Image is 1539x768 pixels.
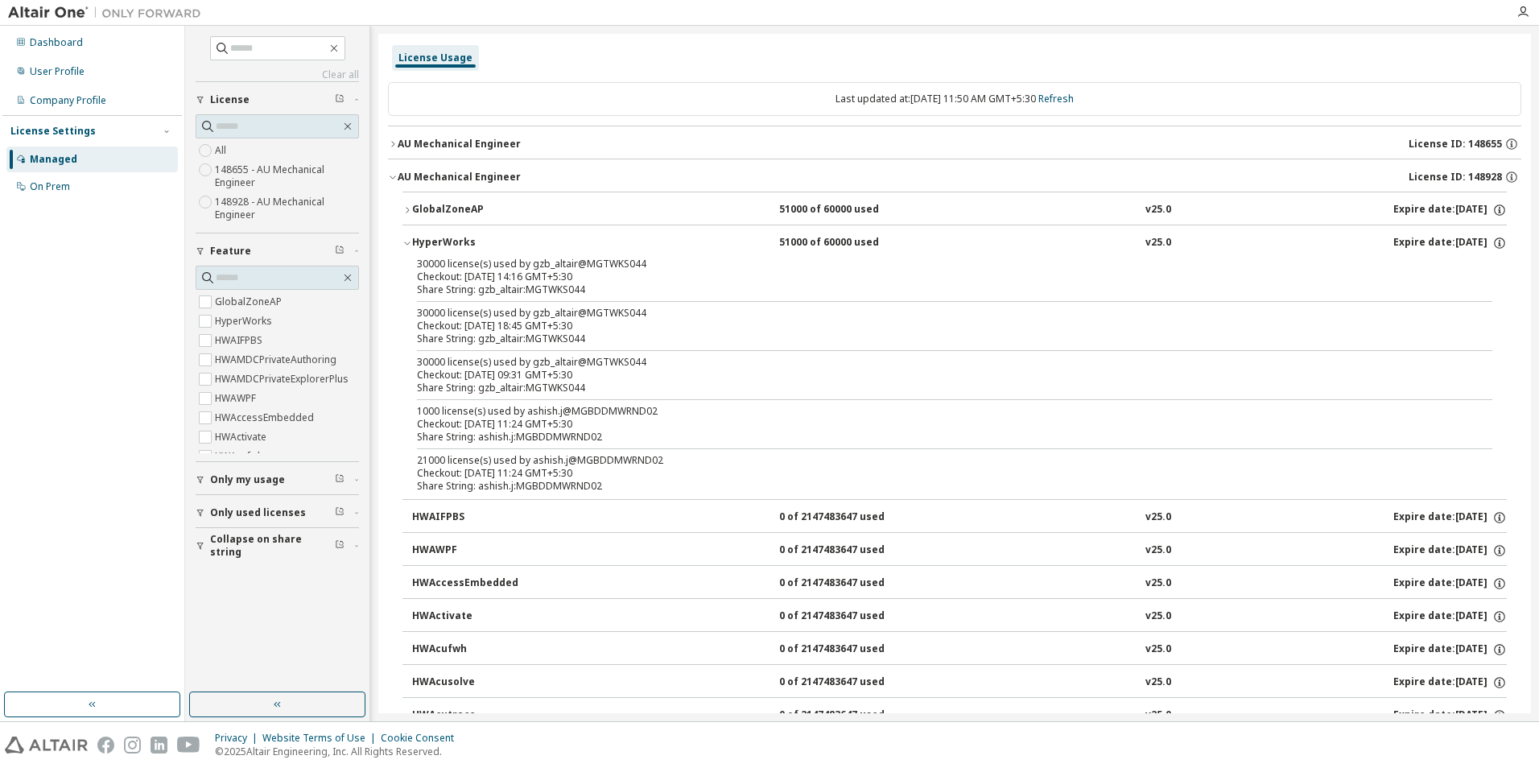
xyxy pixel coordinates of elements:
[1393,642,1507,657] div: Expire date: [DATE]
[381,732,464,745] div: Cookie Consent
[1145,576,1171,591] div: v25.0
[262,732,381,745] div: Website Terms of Use
[417,467,1454,480] div: Checkout: [DATE] 11:24 GMT+5:30
[10,125,96,138] div: License Settings
[1038,92,1074,105] a: Refresh
[1145,510,1171,525] div: v25.0
[124,737,141,754] img: instagram.svg
[210,533,335,559] span: Collapse on share string
[30,65,85,78] div: User Profile
[196,495,359,531] button: Only used licenses
[215,408,317,427] label: HWAccessEmbedded
[1393,708,1507,723] div: Expire date: [DATE]
[151,737,167,754] img: linkedin.svg
[30,94,106,107] div: Company Profile
[388,82,1521,116] div: Last updated at: [DATE] 11:50 AM GMT+5:30
[1393,236,1507,250] div: Expire date: [DATE]
[196,528,359,564] button: Collapse on share string
[412,533,1507,568] button: HWAWPF0 of 2147483647 usedv25.0Expire date:[DATE]
[1145,236,1171,250] div: v25.0
[1393,609,1507,624] div: Expire date: [DATE]
[412,236,557,250] div: HyperWorks
[1393,510,1507,525] div: Expire date: [DATE]
[1145,708,1171,723] div: v25.0
[1393,576,1507,591] div: Expire date: [DATE]
[196,233,359,269] button: Feature
[402,225,1507,261] button: HyperWorks51000 of 60000 usedv25.0Expire date:[DATE]
[779,642,924,657] div: 0 of 2147483647 used
[215,292,285,312] label: GlobalZoneAP
[412,576,557,591] div: HWAccessEmbedded
[398,171,521,184] div: AU Mechanical Engineer
[412,698,1507,733] button: HWAcutrace0 of 2147483647 usedv25.0Expire date:[DATE]
[412,203,557,217] div: GlobalZoneAP
[5,737,88,754] img: altair_logo.svg
[412,708,557,723] div: HWAcutrace
[779,576,924,591] div: 0 of 2147483647 used
[215,745,464,758] p: © 2025 Altair Engineering, Inc. All Rights Reserved.
[388,159,1521,195] button: AU Mechanical EngineerLicense ID: 148928
[215,160,359,192] label: 148655 - AU Mechanical Engineer
[417,320,1454,332] div: Checkout: [DATE] 18:45 GMT+5:30
[335,506,345,519] span: Clear filter
[215,447,266,466] label: HWAcufwh
[417,258,1454,270] div: 30000 license(s) used by gzb_altair@MGTWKS044
[412,510,557,525] div: HWAIFPBS
[779,236,924,250] div: 51000 of 60000 used
[30,36,83,49] div: Dashboard
[779,543,924,558] div: 0 of 2147483647 used
[196,68,359,81] a: Clear all
[412,675,557,690] div: HWAcusolve
[210,473,285,486] span: Only my usage
[335,245,345,258] span: Clear filter
[215,141,229,160] label: All
[1145,675,1171,690] div: v25.0
[417,369,1454,382] div: Checkout: [DATE] 09:31 GMT+5:30
[210,93,250,106] span: License
[335,93,345,106] span: Clear filter
[215,192,359,225] label: 148928 - AU Mechanical Engineer
[412,665,1507,700] button: HWAcusolve0 of 2147483647 usedv25.0Expire date:[DATE]
[97,737,114,754] img: facebook.svg
[215,312,275,331] label: HyperWorks
[1145,203,1171,217] div: v25.0
[417,307,1454,320] div: 30000 license(s) used by gzb_altair@MGTWKS044
[388,126,1521,162] button: AU Mechanical EngineerLicense ID: 148655
[417,270,1454,283] div: Checkout: [DATE] 14:16 GMT+5:30
[779,708,924,723] div: 0 of 2147483647 used
[215,331,266,350] label: HWAIFPBS
[402,192,1507,228] button: GlobalZoneAP51000 of 60000 usedv25.0Expire date:[DATE]
[8,5,209,21] img: Altair One
[412,609,557,624] div: HWActivate
[215,427,270,447] label: HWActivate
[417,382,1454,394] div: Share String: gzb_altair:MGTWKS044
[1393,203,1507,217] div: Expire date: [DATE]
[417,480,1454,493] div: Share String: ashish.j:MGBDDMWRND02
[335,539,345,552] span: Clear filter
[779,203,924,217] div: 51000 of 60000 used
[1145,543,1171,558] div: v25.0
[335,473,345,486] span: Clear filter
[398,138,521,151] div: AU Mechanical Engineer
[417,356,1454,369] div: 30000 license(s) used by gzb_altair@MGTWKS044
[417,332,1454,345] div: Share String: gzb_altair:MGTWKS044
[215,370,352,389] label: HWAMDCPrivateExplorerPlus
[1393,675,1507,690] div: Expire date: [DATE]
[417,418,1454,431] div: Checkout: [DATE] 11:24 GMT+5:30
[1409,138,1502,151] span: License ID: 148655
[398,52,472,64] div: License Usage
[1145,609,1171,624] div: v25.0
[210,245,251,258] span: Feature
[417,454,1454,467] div: 21000 license(s) used by ashish.j@MGBDDMWRND02
[779,510,924,525] div: 0 of 2147483647 used
[215,732,262,745] div: Privacy
[412,500,1507,535] button: HWAIFPBS0 of 2147483647 usedv25.0Expire date:[DATE]
[412,632,1507,667] button: HWAcufwh0 of 2147483647 usedv25.0Expire date:[DATE]
[1409,171,1502,184] span: License ID: 148928
[412,566,1507,601] button: HWAccessEmbedded0 of 2147483647 usedv25.0Expire date:[DATE]
[779,609,924,624] div: 0 of 2147483647 used
[196,82,359,118] button: License
[412,642,557,657] div: HWAcufwh
[30,180,70,193] div: On Prem
[417,283,1454,296] div: Share String: gzb_altair:MGTWKS044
